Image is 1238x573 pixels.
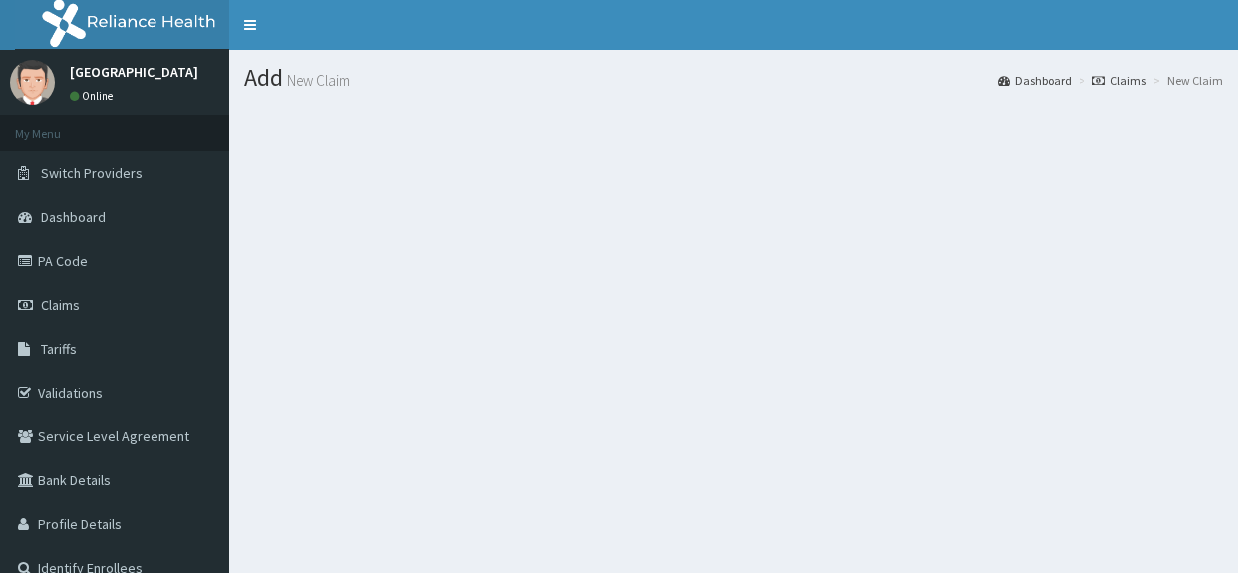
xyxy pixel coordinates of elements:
[41,164,143,182] span: Switch Providers
[1148,72,1223,89] li: New Claim
[10,60,55,105] img: User Image
[70,89,118,103] a: Online
[283,73,350,88] small: New Claim
[244,65,1223,91] h1: Add
[998,72,1072,89] a: Dashboard
[70,65,198,79] p: [GEOGRAPHIC_DATA]
[41,208,106,226] span: Dashboard
[1092,72,1146,89] a: Claims
[41,340,77,358] span: Tariffs
[41,296,80,314] span: Claims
